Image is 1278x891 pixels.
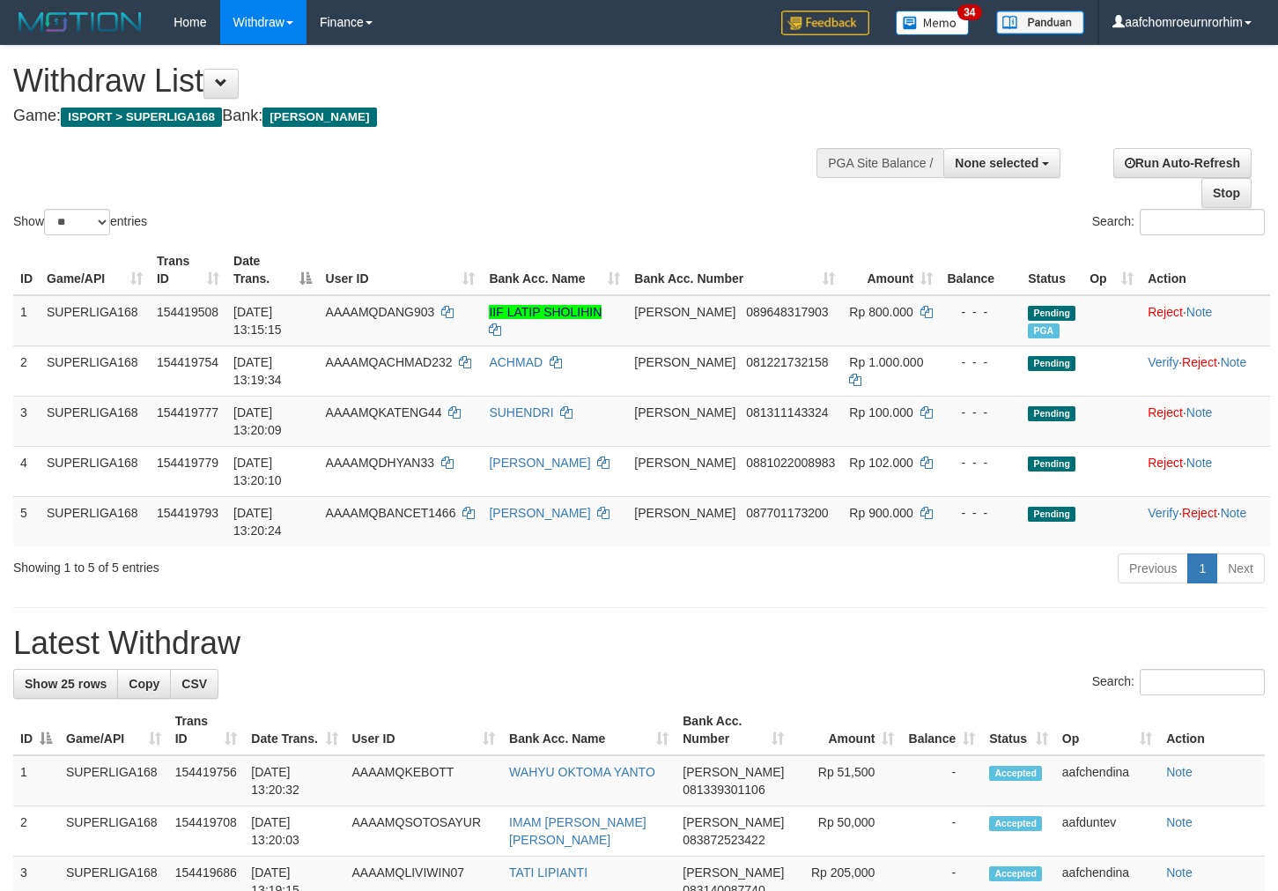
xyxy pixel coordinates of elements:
td: SUPERLIGA168 [40,496,150,546]
td: [DATE] 13:20:32 [244,755,344,806]
span: [DATE] 13:19:34 [233,355,282,387]
span: CSV [181,677,207,691]
a: WAHYU OKTOMA YANTO [509,765,655,779]
span: [DATE] 13:20:09 [233,405,282,437]
th: Op: activate to sort column ascending [1082,245,1141,295]
a: CSV [170,669,218,699]
td: 4 [13,446,40,496]
a: Note [1166,865,1193,880]
th: Action [1159,705,1265,755]
span: Copy 083872523422 to clipboard [683,833,765,847]
label: Search: [1092,209,1265,235]
td: · [1141,446,1270,496]
a: Previous [1118,553,1188,583]
td: SUPERLIGA168 [40,345,150,396]
span: 154419508 [157,305,218,319]
a: IMAM [PERSON_NAME] [PERSON_NAME] [509,815,646,847]
td: · · [1141,496,1270,546]
td: 154419708 [168,806,245,857]
td: AAAAMQSOTOSAYUR [345,806,503,857]
span: Copy 087701173200 to clipboard [746,506,828,520]
span: Accepted [989,816,1042,831]
span: [PERSON_NAME] [683,865,784,880]
th: Balance [940,245,1021,295]
th: Action [1141,245,1270,295]
td: 2 [13,345,40,396]
td: 1 [13,755,59,806]
span: [PERSON_NAME] [634,456,735,470]
a: Note [1186,305,1213,319]
img: MOTION_logo.png [13,9,147,35]
td: · · [1141,345,1270,396]
td: 5 [13,496,40,546]
td: - [901,806,982,857]
td: SUPERLIGA168 [59,755,168,806]
td: SUPERLIGA168 [40,295,150,346]
td: SUPERLIGA168 [40,446,150,496]
img: Button%20Memo.svg [896,11,970,35]
th: Bank Acc. Number: activate to sort column ascending [676,705,791,755]
label: Search: [1092,669,1265,695]
span: Pending [1028,306,1075,321]
button: None selected [943,148,1060,178]
th: Status: activate to sort column ascending [982,705,1055,755]
td: 154419756 [168,755,245,806]
input: Search: [1140,669,1265,695]
td: Rp 51,500 [791,755,901,806]
span: Rp 102.000 [849,456,912,470]
a: Reject [1148,305,1183,319]
span: [DATE] 13:20:24 [233,506,282,538]
a: Next [1216,553,1265,583]
a: Verify [1148,506,1178,520]
span: [PERSON_NAME] [634,355,735,369]
th: Amount: activate to sort column ascending [842,245,940,295]
th: Date Trans.: activate to sort column ascending [244,705,344,755]
div: - - - [947,404,1014,421]
a: Copy [117,669,171,699]
span: 154419779 [157,456,218,470]
span: Pending [1028,457,1075,471]
th: ID: activate to sort column descending [13,705,59,755]
th: Trans ID: activate to sort column ascending [150,245,226,295]
a: Note [1221,355,1247,369]
div: - - - [947,353,1014,371]
td: AAAAMQKEBOTT [345,755,503,806]
span: ISPORT > SUPERLIGA168 [61,108,222,127]
h1: Latest Withdraw [13,626,1265,661]
span: Pending [1028,356,1075,371]
a: Reject [1182,355,1217,369]
span: Accepted [989,866,1042,881]
a: TATI LIPIANTI [509,865,587,880]
th: ID [13,245,40,295]
div: - - - [947,303,1014,321]
a: Note [1186,405,1213,420]
td: [DATE] 13:20:03 [244,806,344,857]
select: Showentries [44,209,110,235]
span: AAAAMQKATENG44 [326,405,442,420]
th: Game/API: activate to sort column ascending [59,705,168,755]
span: Copy 089648317903 to clipboard [746,305,828,319]
span: 154419793 [157,506,218,520]
span: 154419754 [157,355,218,369]
span: [PERSON_NAME] [634,305,735,319]
span: Rp 900.000 [849,506,912,520]
span: AAAAMQACHMAD232 [326,355,453,369]
a: 1 [1187,553,1217,583]
span: Rp 100.000 [849,405,912,420]
img: Feedback.jpg [781,11,869,35]
span: AAAAMQDANG903 [326,305,435,319]
a: ACHMAD [489,355,543,369]
div: PGA Site Balance / [816,148,943,178]
td: SUPERLIGA168 [40,396,150,446]
span: Rp 1.000.000 [849,355,923,369]
a: Reject [1148,405,1183,420]
a: Reject [1148,456,1183,470]
span: Show 25 rows [25,677,107,691]
div: - - - [947,504,1014,522]
span: 154419777 [157,405,218,420]
td: 3 [13,396,40,446]
a: IIF LATIP SHOLIHIN [489,305,602,319]
a: Note [1166,815,1193,829]
span: [PERSON_NAME] [683,765,784,779]
input: Search: [1140,209,1265,235]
